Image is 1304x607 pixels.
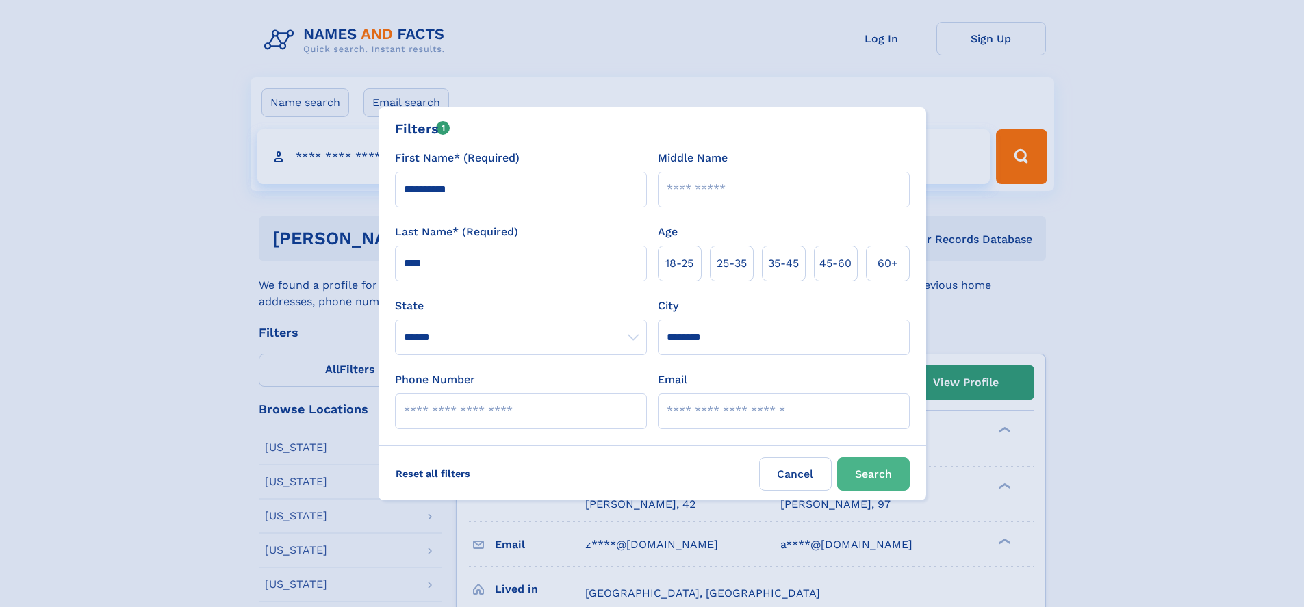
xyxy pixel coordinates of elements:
[759,457,832,491] label: Cancel
[395,298,647,314] label: State
[658,298,678,314] label: City
[665,255,693,272] span: 18‑25
[395,118,450,139] div: Filters
[658,224,678,240] label: Age
[658,372,687,388] label: Email
[395,150,520,166] label: First Name* (Required)
[878,255,898,272] span: 60+
[395,372,475,388] label: Phone Number
[387,457,479,490] label: Reset all filters
[768,255,799,272] span: 35‑45
[837,457,910,491] button: Search
[717,255,747,272] span: 25‑35
[658,150,728,166] label: Middle Name
[395,224,518,240] label: Last Name* (Required)
[819,255,852,272] span: 45‑60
